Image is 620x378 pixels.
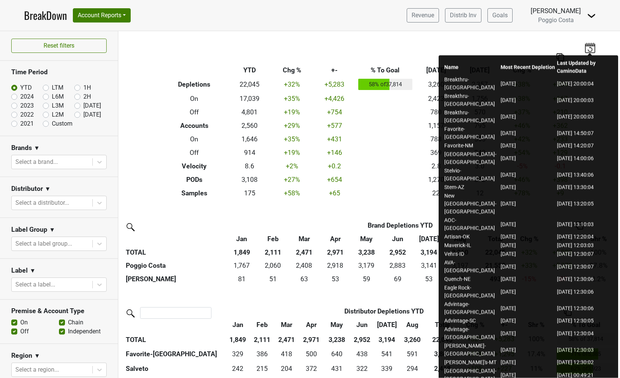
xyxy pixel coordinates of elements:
th: [PERSON_NAME] [124,273,226,286]
div: 3,179 [353,261,380,270]
td: [DATE] [500,342,557,358]
td: Eagle Rock-[GEOGRAPHIC_DATA] [444,283,500,300]
th: Accounts [161,119,228,132]
th: Mar: activate to sort column ascending [274,318,299,332]
td: Artisan-OK [444,232,500,241]
h3: Distributor [11,185,43,193]
div: 431 [325,364,348,373]
div: 2,060 [259,261,287,270]
td: [DATE] [500,275,557,283]
td: +27 % [272,173,312,186]
td: [DATE] 13:10:03 [557,216,613,232]
td: [DATE] 12:30:06 [557,283,613,300]
td: [DATE] 12:30:04 [557,325,613,342]
th: Mar: activate to sort column ascending [288,232,320,246]
td: [DATE] 13:40:06 [557,166,613,183]
td: 3,260 [414,77,458,92]
td: 22,045 [228,77,272,92]
th: PODs [161,173,228,186]
td: [DATE] [500,358,557,367]
label: Independent [68,327,101,336]
td: 541.499 [374,346,400,361]
label: L6M [52,92,64,101]
div: 591 [401,349,423,359]
td: 2,423 [414,92,458,105]
td: Favorite-NM [444,141,500,150]
td: [DATE] [500,258,557,275]
td: 2060.002 [257,259,288,273]
td: [DATE] [500,283,557,300]
td: 58.999 [351,273,382,286]
td: 417.668 [274,346,299,361]
td: [DATE] 12:20:04 [557,232,613,241]
span: Poggio Costa [538,16,574,24]
div: 2,883 [384,261,412,270]
th: 2,971 [299,332,323,347]
th: 2,952 [382,246,413,259]
div: 2,418 [427,364,458,373]
td: 639.874 [323,346,350,361]
h3: Premise & Account Type [11,307,107,315]
div: 2,408 [290,261,318,270]
td: 2882.73 [382,259,413,273]
div: 386 [252,349,272,359]
td: [DATE] 20:00:04 [557,75,613,92]
td: Advintage-[GEOGRAPHIC_DATA] [444,325,500,342]
td: [DATE] 12:30:03 [557,342,613,358]
label: Off [20,327,29,336]
th: 3,194 [374,332,400,347]
td: [DATE] [500,108,557,125]
div: 438 [352,349,373,359]
div: 59 [353,274,380,284]
td: 214.583 [250,361,274,376]
td: +32 % [272,77,312,92]
td: 1767.329 [226,259,257,273]
th: Salveto [124,361,226,376]
div: 2,918 [321,261,349,270]
td: +19 % [272,105,312,119]
td: [DATE] 12:30:07 [557,258,613,275]
div: 418 [276,349,297,359]
th: 1,849 [226,246,257,259]
th: 3,260 [400,332,425,347]
th: % To Goal [356,63,414,77]
label: [DATE] [83,101,101,110]
img: filter [124,307,136,319]
a: Revenue [407,8,439,22]
span: ▼ [45,184,51,193]
td: 22 [414,186,458,200]
td: 321.916 [350,361,374,376]
th: 2,971 [320,246,351,259]
th: 1,849 [226,332,250,347]
td: New [GEOGRAPHIC_DATA]-[GEOGRAPHIC_DATA] [444,192,500,216]
td: 62.74 [288,273,320,286]
th: Total: activate to sort column ascending [425,318,460,332]
td: [DATE] 14:00:06 [557,150,613,166]
td: Stem-AZ [444,183,500,192]
td: [DATE] 12:30:05 [557,316,613,325]
td: [DATE] [500,300,557,316]
div: 3,844 [427,349,458,359]
img: filter [124,220,136,232]
th: &nbsp;: activate to sort column ascending [124,318,226,332]
td: Advintage-SC [444,316,500,325]
th: Brand Depletions YTD [257,219,543,232]
td: 175 [228,186,272,200]
div: 53 [321,274,349,284]
td: [DATE] [500,183,557,192]
td: [PERSON_NAME]-[GEOGRAPHIC_DATA] [444,342,500,358]
a: BreakDown [24,7,67,23]
th: May: activate to sort column ascending [351,232,382,246]
label: 2H [83,92,91,101]
td: [GEOGRAPHIC_DATA]-[GEOGRAPHIC_DATA] [444,150,500,166]
td: 3,108 [228,173,272,186]
td: [PERSON_NAME]'s-MT [444,358,500,367]
td: 1,270 [414,173,458,186]
label: [DATE] [83,110,101,119]
td: 2.8 [414,159,458,173]
th: Aug: activate to sort column ascending [400,318,425,332]
div: 63 [290,274,318,284]
td: [DATE] 13:30:04 [557,183,613,192]
th: Poggio Costa [124,259,226,273]
td: 81.33 [226,273,257,286]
